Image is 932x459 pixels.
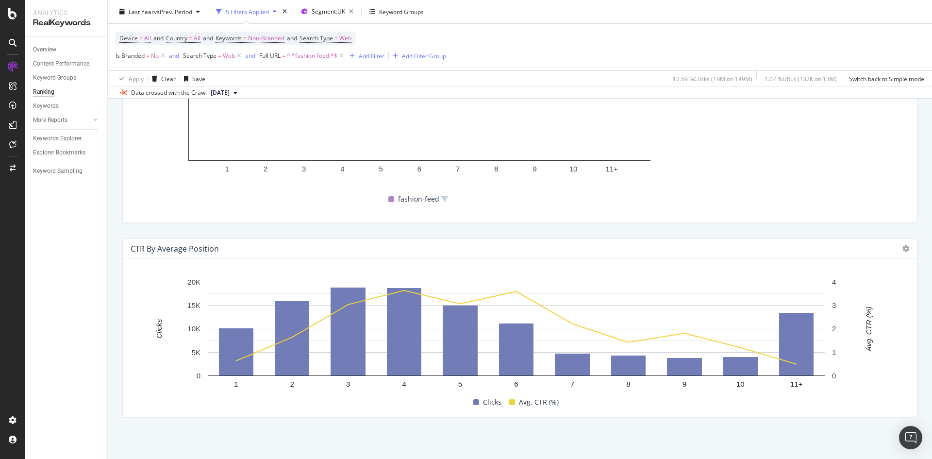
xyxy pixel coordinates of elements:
button: 5 Filters Applied [212,4,281,19]
div: Keywords Explorer [33,134,82,144]
span: Full URL [259,51,281,60]
div: Keywords [33,101,59,111]
svg: A chart. [131,277,902,394]
div: More Reports [33,115,67,125]
div: Ranking [33,87,54,97]
button: Clear [148,71,176,86]
button: and [245,51,255,60]
text: 4 [402,380,406,388]
div: Explorer Bookmarks [33,148,85,158]
span: and [287,34,297,42]
text: 3 [832,301,836,309]
text: 6 [514,380,518,388]
div: Keyword Groups [33,73,76,83]
span: = [334,34,338,42]
span: Country [166,34,187,42]
a: Keywords [33,101,100,111]
text: 4 [340,165,344,173]
span: and [203,34,213,42]
div: Clear [161,74,176,83]
span: = [139,34,143,42]
div: times [281,7,289,17]
div: Data crossed with the Crawl [131,88,207,97]
div: RealKeywords [33,17,100,29]
div: 1.07 % URLs ( 137K on 13M ) [765,74,837,83]
div: Switch back to Simple mode [849,74,924,83]
span: = [218,51,221,60]
span: and [153,34,164,42]
text: Clicks [155,319,163,339]
button: Add Filter [346,50,384,62]
a: Keywords Explorer [33,134,100,144]
span: All [194,32,200,45]
div: 5 Filters Applied [226,7,269,16]
div: Overview [33,45,56,55]
span: = [146,51,150,60]
span: vs Prev. Period [154,7,192,16]
text: 10 [736,380,745,388]
text: 11+ [790,380,803,388]
div: Save [192,74,205,83]
div: and [169,51,179,60]
text: 3 [346,380,350,388]
text: 0 [832,372,836,380]
span: Keywords [216,34,242,42]
button: Switch back to Simple mode [845,71,924,86]
text: 1 [225,165,229,173]
text: 4 [832,278,836,286]
text: 8 [494,165,498,173]
button: Last YearvsPrev. Period [116,4,204,19]
a: Explorer Bookmarks [33,148,100,158]
span: Is Branded [116,51,145,60]
div: Apply [129,74,144,83]
button: Keyword Groups [366,4,428,19]
span: ^.*fashion-feed.*$ [287,49,337,63]
button: Segment:UK [297,4,357,19]
button: Add Filter Group [389,50,446,62]
a: Keyword Groups [33,73,100,83]
span: Device [119,34,138,42]
div: 12.59 % Clicks ( 19M on 149M ) [673,74,752,83]
div: CTR By Average Position [131,244,219,254]
div: Open Intercom Messenger [899,426,922,449]
span: fashion-feed [398,193,439,205]
span: Web [339,32,351,45]
span: Search Type [300,34,333,42]
text: 20K [187,278,200,286]
text: 8 [626,380,630,388]
div: Add Filter [359,51,384,60]
text: 7 [456,165,460,173]
a: Overview [33,45,100,55]
span: = [189,34,192,42]
text: 1 [234,380,238,388]
a: Content Performance [33,59,100,69]
button: [DATE] [207,87,241,99]
span: Non-Branded [248,32,284,45]
div: Keyword Groups [379,7,424,16]
a: More Reports [33,115,91,125]
span: Segment: UK [312,7,345,16]
text: 3 [302,165,306,173]
text: 9 [533,165,537,173]
span: Last Year [129,7,154,16]
text: 11+ [606,165,618,173]
span: Clicks [483,396,501,408]
text: 10K [187,325,200,333]
span: Search Type [183,51,216,60]
text: 5K [192,348,200,357]
text: 1 [832,348,836,357]
text: Avg. CTR (%) [865,306,873,352]
button: Save [180,71,205,86]
span: All [144,32,151,45]
text: 6 [417,165,421,173]
span: Web [223,49,235,63]
text: 7 [570,380,574,388]
div: Add Filter Group [402,51,446,60]
text: 2 [264,165,267,173]
a: Ranking [33,87,100,97]
text: 5 [379,165,383,173]
text: 0 [197,372,200,380]
text: 15K [187,301,200,309]
text: 2 [290,380,294,388]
